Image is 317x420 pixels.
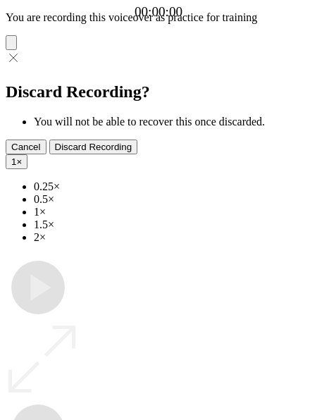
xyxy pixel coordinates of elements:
li: 1× [34,206,311,218]
li: 1.5× [34,218,311,231]
button: Discard Recording [49,140,138,154]
li: 0.25× [34,180,311,193]
li: 2× [34,231,311,244]
p: You are recording this voiceover as practice for training [6,11,311,24]
button: 1× [6,154,27,169]
span: 1 [11,156,16,167]
li: You will not be able to recover this once discarded. [34,116,311,128]
li: 0.5× [34,193,311,206]
button: Cancel [6,140,46,154]
h2: Discard Recording? [6,82,311,101]
a: 00:00:00 [135,4,182,20]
